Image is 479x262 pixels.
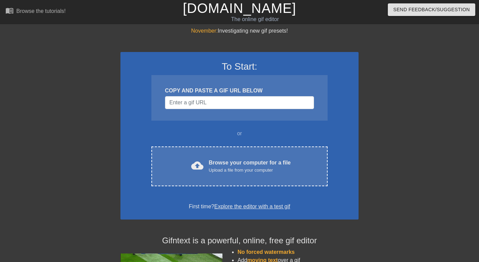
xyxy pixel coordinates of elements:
h3: To Start: [129,61,350,72]
span: November: [191,28,218,34]
a: Browse the tutorials! [5,6,66,17]
span: Send Feedback/Suggestion [393,5,470,14]
div: The online gif editor [163,15,347,23]
a: Explore the editor with a test gif [214,204,290,209]
span: menu_book [5,6,14,15]
h4: Gifntext is a powerful, online, free gif editor [120,236,359,246]
div: Browse your computer for a file [209,159,291,174]
div: Browse the tutorials! [16,8,66,14]
div: or [138,129,341,138]
span: No forced watermarks [237,249,295,255]
a: [DOMAIN_NAME] [183,1,296,16]
input: Username [165,96,314,109]
div: Investigating new gif presets! [120,27,359,35]
div: COPY AND PASTE A GIF URL BELOW [165,87,314,95]
span: cloud_upload [191,159,203,172]
button: Send Feedback/Suggestion [388,3,475,16]
div: Upload a file from your computer [209,167,291,174]
div: First time? [129,203,350,211]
